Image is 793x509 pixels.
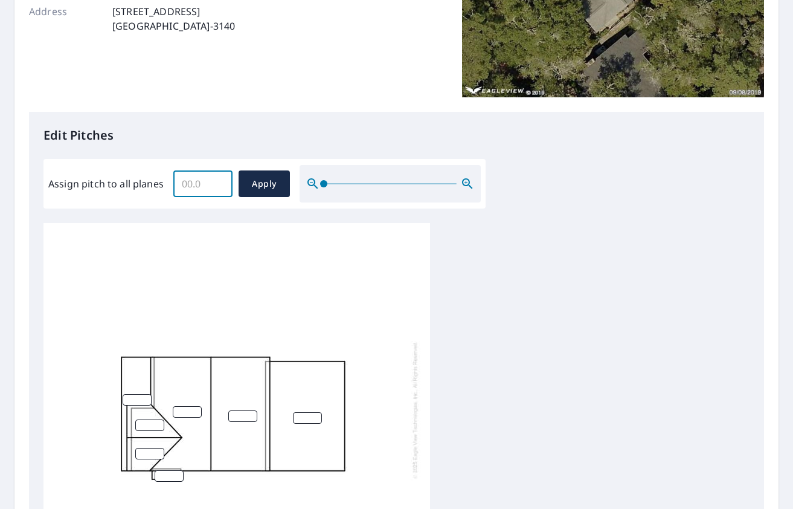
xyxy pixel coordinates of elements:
p: Address [29,4,101,33]
input: 00.0 [173,167,233,201]
p: Edit Pitches [43,126,750,144]
label: Assign pitch to all planes [48,177,164,191]
button: Apply [239,170,290,197]
p: [STREET_ADDRESS] [GEOGRAPHIC_DATA]-3140 [112,4,235,33]
span: Apply [248,177,280,192]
